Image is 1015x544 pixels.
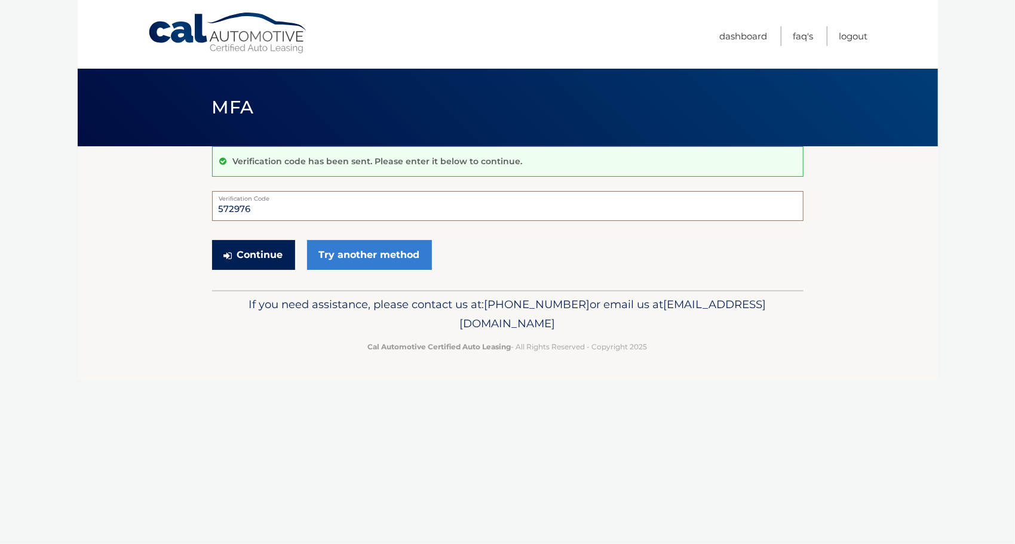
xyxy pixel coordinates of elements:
[793,26,814,46] a: FAQ's
[220,340,796,353] p: - All Rights Reserved - Copyright 2025
[148,12,309,54] a: Cal Automotive
[220,295,796,333] p: If you need assistance, please contact us at: or email us at
[212,240,295,270] button: Continue
[484,297,590,311] span: [PHONE_NUMBER]
[720,26,768,46] a: Dashboard
[460,297,766,330] span: [EMAIL_ADDRESS][DOMAIN_NAME]
[212,96,254,118] span: MFA
[368,342,511,351] strong: Cal Automotive Certified Auto Leasing
[233,156,523,167] p: Verification code has been sent. Please enter it below to continue.
[839,26,868,46] a: Logout
[307,240,432,270] a: Try another method
[212,191,804,221] input: Verification Code
[212,191,804,201] label: Verification Code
